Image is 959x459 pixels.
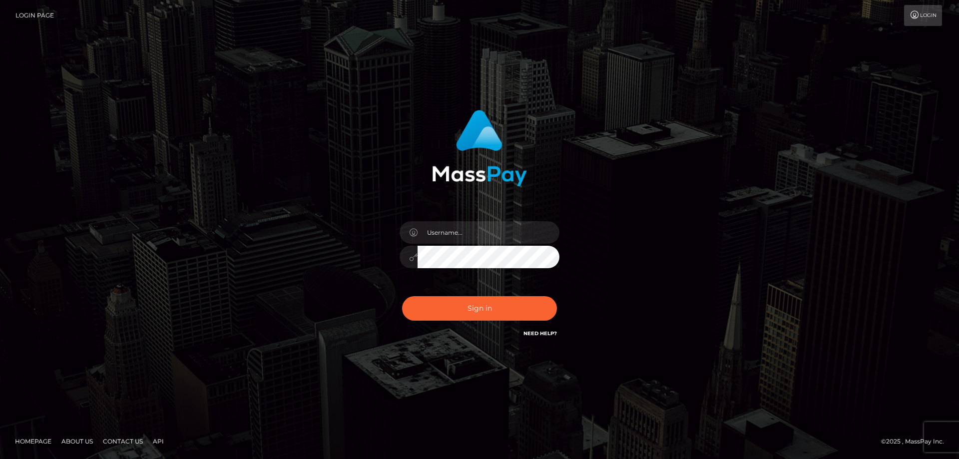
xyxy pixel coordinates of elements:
button: Sign in [402,296,557,321]
a: Login [904,5,942,26]
a: Homepage [11,434,55,449]
a: Need Help? [523,330,557,337]
div: © 2025 , MassPay Inc. [881,436,952,447]
a: Login Page [15,5,54,26]
a: Contact Us [99,434,147,449]
input: Username... [418,221,559,244]
img: MassPay Login [432,110,527,186]
a: API [149,434,168,449]
a: About Us [57,434,97,449]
